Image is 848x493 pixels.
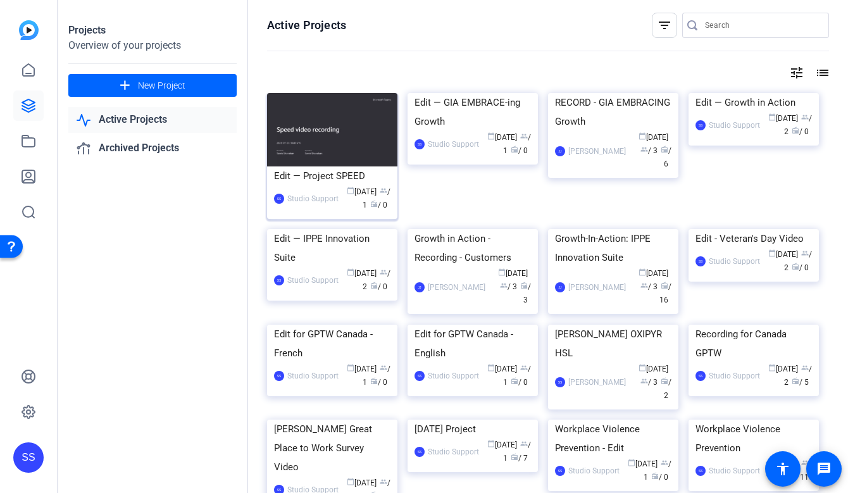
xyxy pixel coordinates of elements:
div: SS [555,377,565,387]
span: radio [511,453,518,461]
div: [PERSON_NAME] OXIPYR HSL [555,325,671,363]
span: [DATE] [347,187,377,196]
span: calendar_today [639,268,646,276]
span: / 7 [511,454,528,463]
span: / 3 [520,282,531,304]
span: / 0 [651,473,668,482]
span: / 3 [640,146,658,155]
div: [DATE] Project [415,420,531,439]
span: / 0 [370,282,387,291]
mat-icon: accessibility [775,461,790,477]
div: Studio Support [287,370,339,382]
span: / 2 [661,378,671,400]
span: calendar_today [768,113,776,121]
span: / 0 [511,378,528,387]
span: / 3 [640,378,658,387]
span: group [520,132,528,140]
div: Edit for GPTW Canada - English [415,325,531,363]
div: Edit — IPPE Innovation Suite [274,229,390,267]
span: [DATE] [639,133,668,142]
span: calendar_today [347,364,354,371]
span: radio [792,127,799,134]
span: [DATE] [498,269,528,278]
div: [PERSON_NAME] [568,145,626,158]
a: Active Projects [68,107,237,133]
span: calendar_today [347,268,354,276]
div: Edit — Project SPEED [274,166,390,185]
div: Studio Support [287,192,339,205]
span: [DATE] [639,269,668,278]
span: [DATE] [628,459,658,468]
span: radio [661,146,668,153]
div: Workplace Violence Prevention - Edit [555,420,671,458]
span: [DATE] [487,440,517,449]
div: Studio Support [709,255,760,268]
div: SS [415,139,425,149]
mat-icon: filter_list [657,18,672,33]
div: Overview of your projects [68,38,237,53]
div: Studio Support [709,119,760,132]
div: Studio Support [709,370,760,382]
span: group [640,377,648,385]
div: Edit — Growth in Action [695,93,812,112]
span: / 0 [511,146,528,155]
span: radio [520,282,528,289]
div: JJ [555,282,565,292]
mat-icon: add [117,78,133,94]
span: calendar_today [639,364,646,371]
div: Growth in Action - Recording - Customers [415,229,531,267]
span: radio [370,282,378,289]
span: / 6 [661,146,671,168]
span: / 0 [792,127,809,136]
div: Workplace Violence Prevention [695,420,812,458]
span: [DATE] [768,114,798,123]
span: group [801,113,809,121]
span: [DATE] [639,365,668,373]
div: SS [695,371,706,381]
img: blue-gradient.svg [19,20,39,40]
span: radio [661,282,668,289]
span: calendar_today [498,268,506,276]
div: JJ [415,282,425,292]
div: Edit — GIA EMBRACE-ing Growth [415,93,531,131]
span: group [801,249,809,257]
span: / 16 [659,282,671,304]
a: Archived Projects [68,135,237,161]
span: calendar_today [487,364,495,371]
span: group [520,440,528,447]
span: / 3 [640,282,658,291]
div: RECORD - GIA EMBRACING Growth [555,93,671,131]
span: / 2 [784,365,812,387]
div: JJ [555,146,565,156]
span: radio [370,377,378,385]
div: [PERSON_NAME] Great Place to Work Survey Video [274,420,390,477]
span: calendar_today [487,132,495,140]
div: SS [555,466,565,476]
span: / 0 [370,201,387,209]
div: Studio Support [709,465,760,477]
span: / 5 [792,378,809,387]
div: [PERSON_NAME] [568,376,626,389]
span: / 3 [500,282,517,291]
span: group [520,364,528,371]
span: group [380,187,387,194]
div: [PERSON_NAME] [568,281,626,294]
span: / 1 [363,187,390,209]
div: SS [695,256,706,266]
span: / 1 [503,365,531,387]
div: [PERSON_NAME] [428,281,485,294]
input: Search [705,18,819,33]
span: radio [370,200,378,208]
mat-icon: tune [789,65,804,80]
span: [DATE] [347,365,377,373]
span: New Project [138,79,185,92]
mat-icon: message [816,461,832,477]
div: Studio Support [428,138,479,151]
span: group [380,364,387,371]
span: group [661,459,668,466]
div: SS [274,371,284,381]
mat-icon: list [814,65,829,80]
span: [DATE] [487,365,517,373]
div: Studio Support [428,370,479,382]
span: radio [651,472,659,480]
